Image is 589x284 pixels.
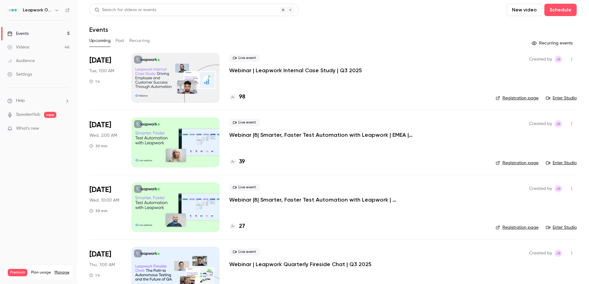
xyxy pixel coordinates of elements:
[55,270,69,275] a: Manage
[16,111,40,118] a: SpeakerHub
[229,196,414,203] a: Webinar |8| Smarter, Faster Test Automation with Leapwork | [GEOGRAPHIC_DATA] | Q3 2025
[7,71,32,77] div: Settings
[229,248,260,256] span: Live event
[8,5,18,15] img: Leapwork Online Event
[31,270,51,275] span: Plan usage
[239,93,245,101] h4: 98
[546,160,577,166] a: Enter Studio
[529,56,552,63] span: Created by
[529,249,552,257] span: Created by
[229,261,372,268] a: Webinar | Leapwork Quarterly Fireside Chat | Q3 2025
[7,44,29,50] div: Videos
[89,208,108,213] div: 30 min
[229,119,260,126] span: Live event
[89,132,117,139] span: Wed, 2:00 AM
[229,184,260,191] span: Live event
[229,131,414,139] a: Webinar |8| Smarter, Faster Test Automation with Leapwork | EMEA | Q3 2025
[529,38,577,48] button: Recurring events
[554,185,562,192] span: Jaynesh Singh
[95,7,156,13] div: Search for videos or events
[544,4,577,16] button: Schedule
[556,249,561,257] span: JS
[89,56,111,65] span: [DATE]
[554,120,562,127] span: Jaynesh Singh
[89,273,100,278] div: 1 h
[546,95,577,101] a: Enter Studio
[239,222,245,231] h4: 27
[44,112,56,118] span: new
[89,182,122,232] div: Aug 20 Wed, 1:00 PM (America/New York)
[116,36,124,46] button: Past
[229,158,245,166] a: 39
[556,185,561,192] span: JS
[89,68,114,74] span: Tue, 7:00 AM
[556,56,561,63] span: JS
[7,98,70,104] li: help-dropdown-opener
[229,93,245,101] a: 98
[554,56,562,63] span: Jaynesh Singh
[229,54,260,62] span: Live event
[89,144,108,148] div: 30 min
[496,224,538,231] a: Registration page
[529,120,552,127] span: Created by
[89,185,111,195] span: [DATE]
[554,249,562,257] span: Jaynesh Singh
[7,58,35,64] div: Audience
[229,67,362,74] a: Webinar | Leapwork Internal Case Study | Q3 2025
[496,95,538,101] a: Registration page
[556,120,561,127] span: JS
[89,79,100,84] div: 1 h
[8,269,27,276] span: Premium
[129,36,150,46] button: Recurring
[239,158,245,166] h4: 39
[62,126,70,132] iframe: Noticeable Trigger
[89,26,108,33] h1: Events
[529,185,552,192] span: Created by
[546,224,577,231] a: Enter Studio
[89,53,122,102] div: Aug 19 Tue, 10:00 AM (America/New York)
[89,262,115,268] span: Thu, 7:00 AM
[23,7,52,13] h6: Leapwork Online Event
[16,98,25,104] span: Help
[89,120,111,130] span: [DATE]
[507,4,542,16] button: New video
[89,197,119,203] span: Wed, 10:00 AM
[496,160,538,166] a: Registration page
[16,125,39,132] span: What's new
[229,222,245,231] a: 27
[89,36,111,46] button: Upcoming
[89,249,111,259] span: [DATE]
[89,118,122,167] div: Aug 20 Wed, 10:00 AM (Europe/London)
[7,31,29,37] div: Events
